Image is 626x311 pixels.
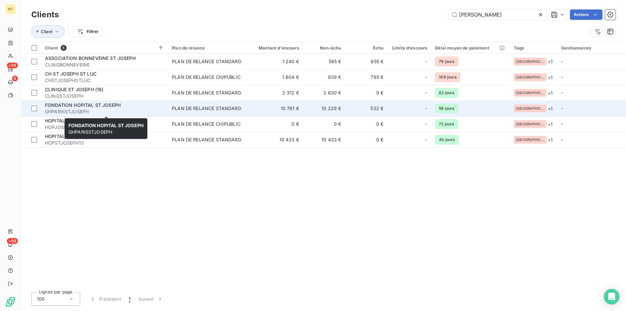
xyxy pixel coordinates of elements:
td: 2 630 € [303,85,345,101]
span: CLINQSTJOSEPH [45,93,164,99]
span: +99 [7,238,18,244]
td: 839 € [303,69,345,85]
span: + 1 [548,105,553,112]
td: 10 433 € [303,132,345,148]
div: Tags [514,45,553,50]
span: + 1 [548,121,553,128]
td: 1 604 € [246,69,303,85]
span: 62 jours [435,88,458,98]
td: 0 € [246,116,303,132]
td: 585 € [303,54,345,69]
span: CLINIQUE ST JOSEPH (16) [45,87,103,92]
button: Actions [570,9,603,20]
img: Logo LeanPay [5,297,16,307]
div: Open Intercom Messenger [604,289,619,304]
div: Limite d’encours [391,45,427,50]
td: 765 € [345,69,387,85]
span: [GEOGRAPHIC_DATA] [516,138,544,142]
td: 532 € [345,101,387,116]
span: ASSOCIATION BONNEVEINE ST JOSEPH [45,55,136,61]
h3: Clients [31,9,59,21]
span: [GEOGRAPHIC_DATA] [516,122,544,126]
button: 1 [125,292,134,306]
td: 0 € [345,85,387,101]
td: 655 € [345,54,387,69]
span: 40 jours [435,135,458,145]
div: Échu [349,45,383,50]
div: PLAN DE RELANCE CH/PUBLIC [172,121,241,127]
span: [GEOGRAPHIC_DATA] [516,60,544,64]
span: 1 [129,296,130,302]
td: 2 312 € [246,85,303,101]
span: - [425,58,427,65]
span: Client [45,45,58,50]
span: 8 [12,76,18,81]
span: - [561,59,563,64]
div: Non-échu [307,45,341,50]
span: FONDATION HOPITAL ST JOSEPH [68,122,143,128]
span: - [425,121,427,127]
span: FONDATION HOPITAL ST JOSEPH [45,102,121,108]
span: CHSTJOSEPHSTLUC [45,77,164,84]
span: HOPITAL [PERSON_NAME] [45,118,104,123]
span: GHPARISSTJOSEPH [45,108,164,115]
span: CLINQBONNEVEINE [45,62,164,68]
div: Délai moyen de paiement [435,45,506,50]
span: - [561,106,563,111]
span: [GEOGRAPHIC_DATA] [516,75,544,79]
span: CH ST JOSEPH ST LUC [45,71,97,77]
span: - [561,90,563,95]
span: - [425,90,427,96]
td: 10 761 € [246,101,303,116]
div: Plan de relance [172,45,242,50]
button: Suivant [134,292,167,306]
span: Client [41,29,52,34]
span: GHPARISSTJOSEPH [68,122,143,134]
span: - [561,74,563,80]
td: 1 240 € [246,54,303,69]
span: - [425,74,427,80]
button: Précédent [85,292,125,306]
span: [GEOGRAPHIC_DATA] [516,106,544,110]
span: 72 jours [435,119,458,129]
td: 0 € [345,116,387,132]
div: Gestionnaires [561,45,622,50]
input: Rechercher [449,9,546,20]
button: Filtrer [73,26,103,37]
span: + 1 [548,74,553,81]
td: 10 433 € [246,132,303,148]
span: - [425,136,427,143]
div: PLAN DE RELANCE STANDARD [172,58,241,65]
div: PLAN DE RELANCE STANDARD [172,90,241,96]
div: NT [5,4,16,14]
span: - [561,121,563,127]
span: + 1 [548,58,553,65]
span: 58 jours [435,104,458,113]
span: [GEOGRAPHIC_DATA] [516,91,544,95]
span: 109 jours [435,72,460,82]
span: HOPJOSEPHDUCUING [45,124,164,131]
span: - [561,137,563,142]
span: + 1 [548,90,553,96]
td: 10 229 € [303,101,345,116]
td: 0 € [345,132,387,148]
div: PLAN DE RELANCE STANDARD [172,136,241,143]
div: PLAN DE RELANCE STANDARD [172,105,241,112]
span: 100 [37,296,45,302]
span: +99 [7,63,18,68]
button: Client [31,25,65,38]
span: 6 [61,45,67,51]
div: Montant d'encours [250,45,299,50]
span: HOPSTJOSEPH13 [45,140,164,146]
span: + 1 [548,136,553,143]
div: PLAN DE RELANCE CH/PUBLIC [172,74,241,80]
span: - [425,105,427,112]
span: 79 jours [435,57,458,66]
span: HOPITAL ST JOSEPH (13) [45,134,101,139]
td: 0 € [303,116,345,132]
